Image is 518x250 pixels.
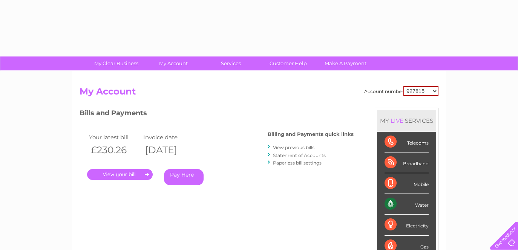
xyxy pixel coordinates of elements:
[389,117,405,124] div: LIVE
[143,56,205,70] a: My Account
[364,86,438,96] div: Account number
[87,132,141,142] td: Your latest bill
[273,152,326,158] a: Statement of Accounts
[85,56,147,70] a: My Clear Business
[200,56,262,70] a: Services
[273,160,322,166] a: Paperless bill settings
[87,142,141,158] th: £230.26
[141,142,196,158] th: [DATE]
[268,131,354,137] h4: Billing and Payments quick links
[314,56,377,70] a: Make A Payment
[377,110,436,131] div: MY SERVICES
[164,169,204,185] a: Pay Here
[141,132,196,142] td: Invoice date
[385,194,429,215] div: Water
[87,169,153,180] a: .
[385,132,429,152] div: Telecoms
[80,108,354,121] h3: Bills and Payments
[80,86,438,101] h2: My Account
[385,152,429,173] div: Broadband
[385,173,429,194] div: Mobile
[257,56,319,70] a: Customer Help
[385,215,429,235] div: Electricity
[273,145,314,150] a: View previous bills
